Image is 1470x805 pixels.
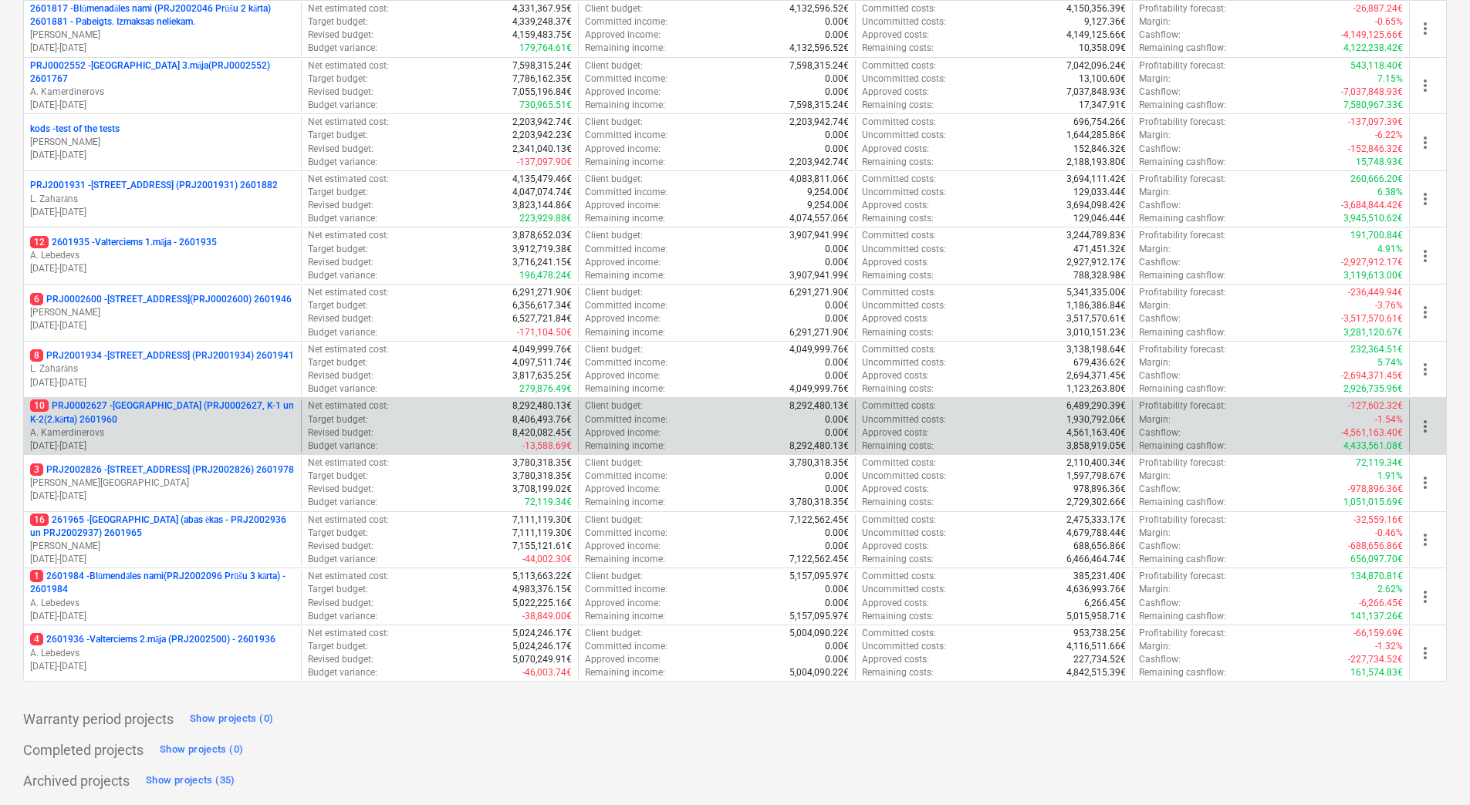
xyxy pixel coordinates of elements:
[30,399,295,453] div: 10PRJ0002627 -[GEOGRAPHIC_DATA] (PRJ0002627, K-1 un K-2(2.kārta) 2601960A. Kamerdinerovs[DATE]-[D...
[862,256,929,269] p: Approved costs :
[1341,86,1403,99] p: -7,037,848.93€
[1341,312,1403,325] p: -3,517,570.61€
[1066,156,1126,169] p: 2,188,193.80€
[1343,326,1403,339] p: 3,281,120.67€
[1416,247,1435,265] span: more_vert
[1139,343,1226,356] p: Profitability forecast :
[585,129,667,142] p: Committed income :
[30,477,295,490] p: [PERSON_NAME][GEOGRAPHIC_DATA]
[585,269,665,282] p: Remaining income :
[308,2,389,15] p: Net estimated cost :
[160,741,243,759] div: Show projects (0)
[1139,42,1226,55] p: Remaining cashflow :
[30,193,295,206] p: L. Zaharāns
[862,356,946,369] p: Uncommitted costs :
[30,249,295,262] p: A. Lebedevs
[862,369,929,382] p: Approved costs :
[789,156,849,169] p: 2,203,942.74€
[30,610,295,623] p: [DATE] - [DATE]
[807,199,849,212] p: 9,254.00€
[308,143,373,156] p: Revised budget :
[1073,116,1126,129] p: 696,754.26€
[825,369,849,382] p: 0.00€
[30,514,49,526] span: 16
[308,173,389,186] p: Net estimated cost :
[1377,243,1403,256] p: 4.91%
[862,343,936,356] p: Committed costs :
[1073,186,1126,199] p: 129,033.44€
[30,59,295,113] div: PRJ0002552 -[GEOGRAPHIC_DATA] 3.māja(PRJ0002552) 2601767A. Kamerdinerovs[DATE]-[DATE]
[1416,76,1435,95] span: more_vert
[1350,343,1403,356] p: 232,364.51€
[512,312,572,325] p: 6,527,721.84€
[308,356,368,369] p: Target budget :
[1416,303,1435,322] span: more_vert
[862,269,934,282] p: Remaining costs :
[30,633,275,646] p: 2601936 - Valterciems 2.māja (PRJ2002500) - 2601936
[1416,530,1435,549] span: more_vert
[308,399,389,413] p: Net estimated cost :
[1066,199,1126,212] p: 3,694,098.42€
[30,463,295,503] div: 3PRJ2002826 -[STREET_ADDRESS] (PRJ2002826) 2601978[PERSON_NAME][GEOGRAPHIC_DATA][DATE]-[DATE]
[789,59,849,72] p: 7,598,315.24€
[30,149,295,162] p: [DATE] - [DATE]
[30,490,295,503] p: [DATE] - [DATE]
[308,59,389,72] p: Net estimated cost :
[30,206,295,219] p: [DATE] - [DATE]
[862,212,934,225] p: Remaining costs :
[30,570,295,596] p: 2601984 - Blūmendāles nami(PRJ2002096 Prūšu 3 kārta) - 2601984
[1066,256,1126,269] p: 2,927,912.17€
[512,2,572,15] p: 4,331,367.95€
[30,597,295,610] p: A. Lebedevs
[585,326,665,339] p: Remaining income :
[1343,42,1403,55] p: 4,122,238.42€
[308,299,368,312] p: Target budget :
[862,143,929,156] p: Approved costs :
[519,42,572,55] p: 179,764.61€
[1066,29,1126,42] p: 4,149,125.66€
[512,173,572,186] p: 4,135,479.46€
[30,42,295,55] p: [DATE] - [DATE]
[512,186,572,199] p: 4,047,074.74€
[585,2,643,15] p: Client budget :
[1066,369,1126,382] p: 2,694,371.45€
[308,286,389,299] p: Net estimated cost :
[308,326,377,339] p: Budget variance :
[585,312,661,325] p: Approved income :
[30,236,217,249] p: 2601935 - Valterciems 1.māja - 2601935
[1066,312,1126,325] p: 3,517,570.61€
[862,72,946,86] p: Uncommitted costs :
[825,243,849,256] p: 0.00€
[789,269,849,282] p: 3,907,941.99€
[825,29,849,42] p: 0.00€
[1066,382,1126,396] p: 1,123,263.80€
[512,299,572,312] p: 6,356,617.34€
[1350,59,1403,72] p: 543,118.40€
[30,633,43,645] span: 4
[1416,190,1435,208] span: more_vert
[30,553,295,566] p: [DATE] - [DATE]
[862,326,934,339] p: Remaining costs :
[862,243,946,256] p: Uncommitted costs :
[1139,72,1171,86] p: Margin :
[862,42,934,55] p: Remaining costs :
[862,156,934,169] p: Remaining costs :
[1375,15,1403,29] p: -0.65%
[825,72,849,86] p: 0.00€
[519,382,572,396] p: 279,876.49€
[1139,29,1181,42] p: Cashflow :
[30,633,295,672] div: 42601936 -Valterciems 2.māja (PRJ2002500) - 2601936A. Lebedevs[DATE]-[DATE]
[308,29,373,42] p: Revised budget :
[308,199,373,212] p: Revised budget :
[30,236,295,275] div: 122601935 -Valterciems 1.māja - 2601935A. Lebedevs[DATE]-[DATE]
[862,312,929,325] p: Approved costs :
[512,59,572,72] p: 7,598,315.24€
[30,2,295,29] p: 2601817 - Blūmenadāles nami (PRJ2002046 Prūšu 2 kārta) 2601881 - Pabeigts. Izmaksas neliekam.
[308,243,368,256] p: Target budget :
[30,660,295,673] p: [DATE] - [DATE]
[30,293,43,305] span: 6
[1073,212,1126,225] p: 129,046.44€
[585,72,667,86] p: Committed income :
[519,99,572,112] p: 730,965.51€
[862,129,946,142] p: Uncommitted costs :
